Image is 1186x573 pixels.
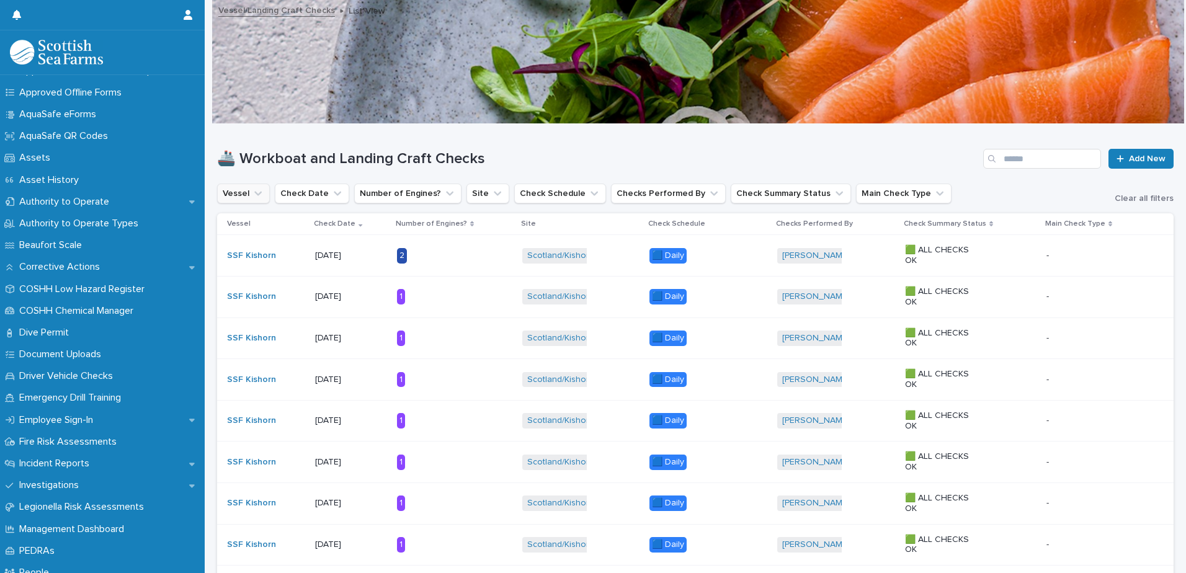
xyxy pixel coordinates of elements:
tr: SSF Kishorn [DATE]1Scotland/Kishorn Shared Shorebase 🟦 Daily[PERSON_NAME] 🟩 ALL CHECKS OK-- [217,442,1174,483]
p: [DATE] [315,251,387,261]
button: Check Date [275,184,349,203]
a: Scotland/Kishorn Shared Shorebase [527,251,673,261]
p: Fire Risk Assessments [14,436,127,448]
p: Main Check Type [1045,217,1105,231]
p: COSHH Chemical Manager [14,305,143,317]
p: Site [521,217,536,231]
p: - [1046,413,1051,426]
div: 🟦 Daily [649,455,687,470]
div: 🟦 Daily [649,372,687,388]
p: 🟩 ALL CHECKS OK [905,369,983,390]
button: Site [466,184,509,203]
p: Document Uploads [14,349,111,360]
p: Employee Sign-In [14,414,103,426]
p: Asset History [14,174,89,186]
a: SSF Kishorn [227,251,276,261]
tr: SSF Kishorn [DATE]1Scotland/Kishorn Shared Shorebase 🟦 Daily[PERSON_NAME] 🟩 ALL CHECKS OK-- [217,400,1174,442]
p: [DATE] [315,498,387,509]
p: 🟩 ALL CHECKS OK [905,535,983,556]
p: List View [349,3,385,17]
a: Scotland/Kishorn Shared Shorebase [527,457,673,468]
a: SSF Kishorn [227,498,276,509]
p: Incident Reports [14,458,99,469]
tr: SSF Kishorn [DATE]1Scotland/Kishorn Shared Shorebase 🟦 Daily[PERSON_NAME] 🟩 ALL CHECKS OK-- [217,276,1174,318]
div: 1 [397,413,405,429]
tr: SSF Kishorn [DATE]1Scotland/Kishorn Shared Shorebase 🟦 Daily[PERSON_NAME] 🟩 ALL CHECKS OK-- [217,318,1174,359]
tr: SSF Kishorn [DATE]1Scotland/Kishorn Shared Shorebase 🟦 Daily[PERSON_NAME] 🟩 ALL CHECKS OK-- [217,524,1174,566]
p: - [1046,289,1051,302]
p: - [1046,537,1051,550]
span: Clear all filters [1115,194,1174,203]
a: Scotland/Kishorn Shared Shorebase [527,333,673,344]
p: Management Dashboard [14,523,134,535]
div: 🟦 Daily [649,331,687,346]
p: - [1046,248,1051,261]
div: 1 [397,372,405,388]
a: SSF Kishorn [227,415,276,426]
p: [DATE] [315,333,387,344]
p: 🟩 ALL CHECKS OK [905,411,983,432]
button: Clear all filters [1105,194,1174,203]
p: Beaufort Scale [14,239,92,251]
p: - [1046,495,1051,509]
a: Scotland/Kishorn Shared Shorebase [527,375,673,385]
a: Scotland/Kishorn Shared Shorebase [527,291,673,302]
button: Vessel [217,184,270,203]
p: Authority to Operate Types [14,218,148,229]
a: SSF Kishorn [227,333,276,344]
a: SSF Kishorn [227,291,276,302]
tr: SSF Kishorn [DATE]1Scotland/Kishorn Shared Shorebase 🟦 Daily[PERSON_NAME] 🟩 ALL CHECKS OK-- [217,359,1174,401]
p: Corrective Actions [14,261,110,273]
a: Scotland/Kishorn Shared Shorebase [527,415,673,426]
p: 🟩 ALL CHECKS OK [905,286,983,308]
p: Check Schedule [648,217,705,231]
p: [DATE] [315,375,387,385]
div: 1 [397,331,405,346]
p: Check Summary Status [904,217,986,231]
button: Checks Performed By [611,184,726,203]
a: [PERSON_NAME] [782,415,850,426]
p: AquaSafe QR Codes [14,130,118,142]
a: [PERSON_NAME] [782,498,850,509]
div: 🟦 Daily [649,495,687,511]
p: - [1046,455,1051,468]
p: COSHH Low Hazard Register [14,283,154,295]
p: 🟩 ALL CHECKS OK [905,493,983,514]
div: 🟦 Daily [649,289,687,304]
p: 🟩 ALL CHECKS OK [905,328,983,349]
a: Scotland/Kishorn Shared Shorebase [527,498,673,509]
p: PEDRAs [14,545,65,557]
p: Number of Engines? [396,217,467,231]
div: 🟦 Daily [649,537,687,553]
p: Check Date [314,217,355,231]
div: 2 [397,248,407,264]
p: [DATE] [315,540,387,550]
div: 🟦 Daily [649,248,687,264]
input: Search [983,149,1101,169]
p: Legionella Risk Assessments [14,501,154,513]
p: 🟩 ALL CHECKS OK [905,245,983,266]
p: Investigations [14,479,89,491]
h1: 🚢 Workboat and Landing Craft Checks [217,150,978,168]
p: AquaSafe eForms [14,109,106,120]
p: Assets [14,152,60,164]
a: [PERSON_NAME] [782,375,850,385]
a: [PERSON_NAME] [782,251,850,261]
img: bPIBxiqnSb2ggTQWdOVV [10,40,103,64]
button: Check Schedule [514,184,606,203]
div: 🟦 Daily [649,413,687,429]
p: - [1046,372,1051,385]
button: Number of Engines? [354,184,461,203]
p: Dive Permit [14,327,79,339]
tr: SSF Kishorn [DATE]1Scotland/Kishorn Shared Shorebase 🟦 Daily[PERSON_NAME] 🟩 ALL CHECKS OK-- [217,482,1174,524]
a: Add New [1108,149,1174,169]
p: [DATE] [315,291,387,302]
a: [PERSON_NAME] [782,540,850,550]
a: Vessel/Landing Craft Checks [218,2,335,17]
p: Driver Vehicle Checks [14,370,123,382]
p: [DATE] [315,415,387,426]
a: SSF Kishorn [227,457,276,468]
p: Authority to Operate [14,196,119,208]
div: 1 [397,455,405,470]
button: Main Check Type [856,184,952,203]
